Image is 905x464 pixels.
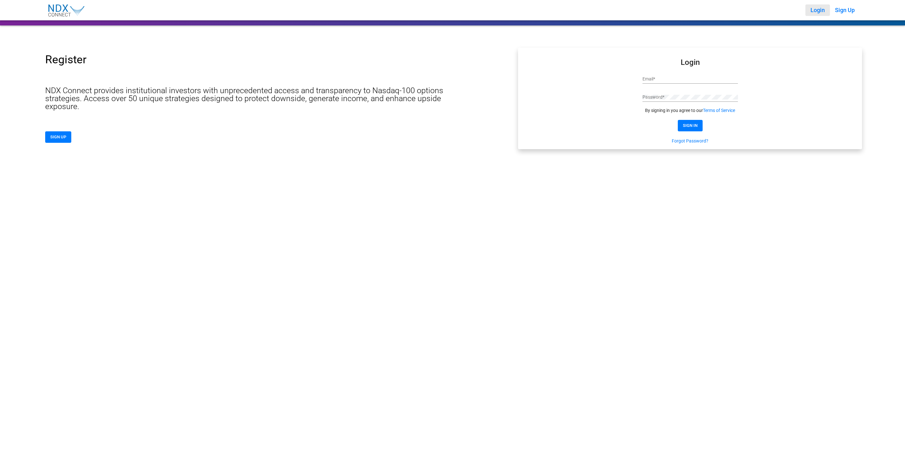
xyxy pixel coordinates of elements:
[45,87,475,110] p: NDX Connect provides institutional investors with unprecedented access and transparency to Nasdaq...
[45,2,87,19] img: NDX_Connect_Logo-01.svg
[805,4,830,16] button: Login
[672,138,708,144] a: Forgot Password?
[678,120,703,131] button: SIGN IN
[830,4,860,16] button: Sign Up
[642,107,738,114] div: By signing in you agree to our
[50,135,66,139] span: SIGN UP
[810,7,825,13] span: Login
[45,54,87,65] p: Register
[681,59,700,66] mat-card-title: Login
[45,131,71,143] button: SIGN UP
[835,7,855,13] span: Sign Up
[683,123,698,128] span: SIGN IN
[703,107,735,114] a: Terms of Service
